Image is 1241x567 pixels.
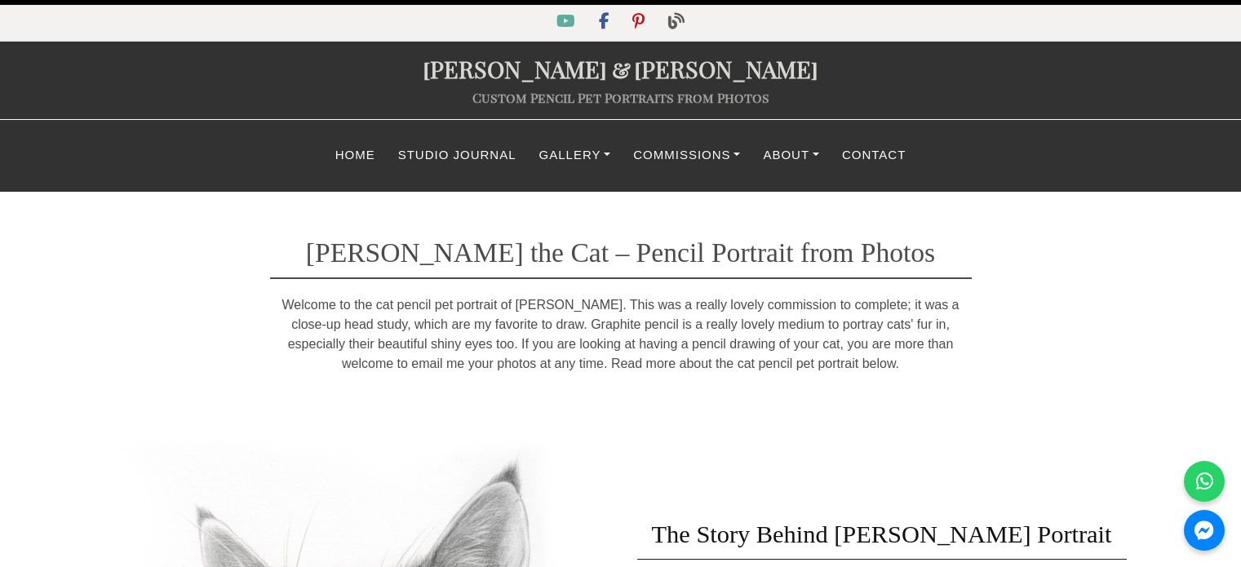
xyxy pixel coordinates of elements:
[324,140,387,171] a: Home
[270,295,972,374] p: Welcome to the cat pencil pet portrait of [PERSON_NAME]. This was a really lovely commission to c...
[637,503,1127,560] h2: The Story Behind [PERSON_NAME] Portrait
[387,140,528,171] a: Studio Journal
[528,140,623,171] a: Gallery
[1184,461,1225,502] a: WhatsApp
[623,16,658,29] a: Pinterest
[472,89,769,106] a: Custom Pencil Pet Portraits from Photos
[831,140,917,171] a: Contact
[423,53,818,84] a: [PERSON_NAME]&[PERSON_NAME]
[547,16,588,29] a: YouTube
[589,16,623,29] a: Facebook
[607,53,634,84] span: &
[751,140,831,171] a: About
[658,16,694,29] a: Blog
[622,140,751,171] a: Commissions
[1184,510,1225,551] a: Messenger
[270,212,972,279] h1: [PERSON_NAME] the Cat – Pencil Portrait from Photos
